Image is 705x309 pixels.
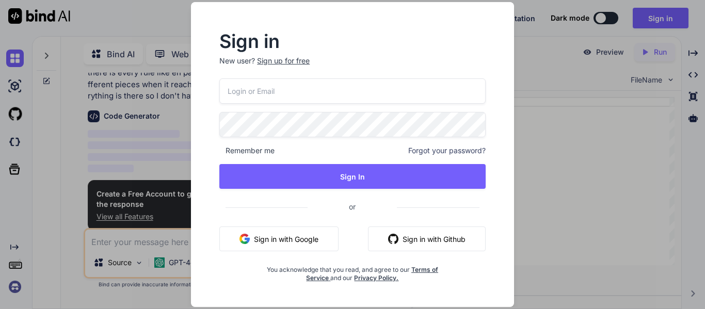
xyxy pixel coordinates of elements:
[368,226,486,251] button: Sign in with Github
[219,145,275,156] span: Remember me
[264,259,441,282] div: You acknowledge that you read, and agree to our and our
[219,164,486,189] button: Sign In
[308,194,397,219] span: or
[239,234,250,244] img: google
[219,78,486,104] input: Login or Email
[219,56,486,78] p: New user?
[219,33,486,50] h2: Sign in
[257,56,310,66] div: Sign up for free
[306,266,438,282] a: Terms of Service
[388,234,398,244] img: github
[354,274,398,282] a: Privacy Policy.
[219,226,339,251] button: Sign in with Google
[408,145,486,156] span: Forgot your password?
